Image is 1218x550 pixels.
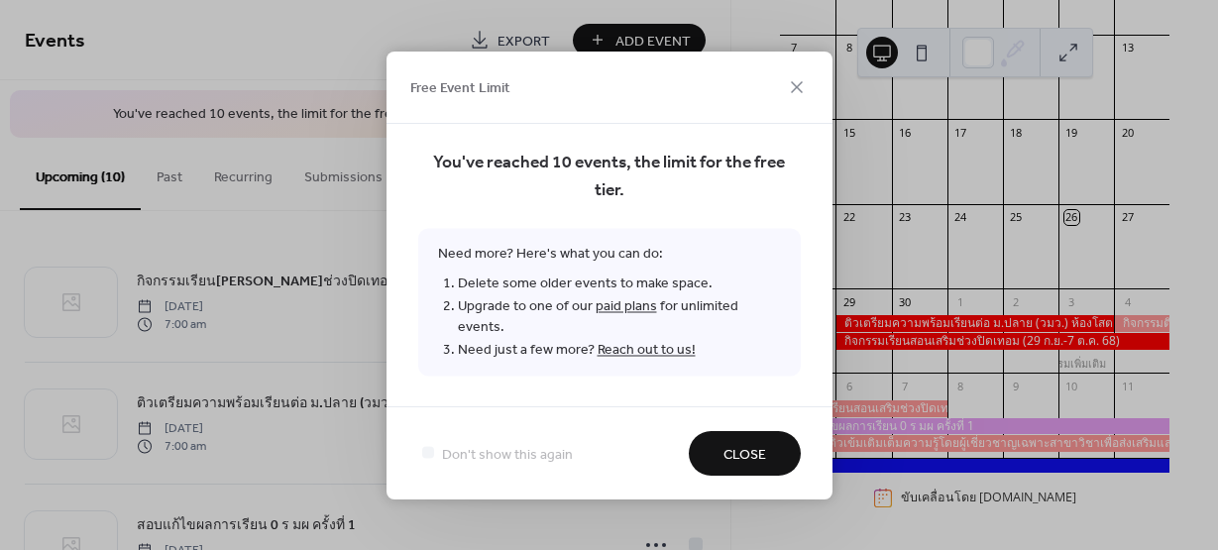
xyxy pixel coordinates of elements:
li: Delete some older events to make space. [458,272,781,294]
span: Close [723,444,766,465]
li: Need just a few more? [458,338,781,361]
span: Don't show this again [442,444,573,465]
li: Upgrade to one of our for unlimited events. [458,294,781,338]
a: Reach out to us! [598,336,696,363]
button: Close [689,431,801,476]
span: Need more? Here's what you can do: [418,228,801,376]
a: paid plans [596,292,657,319]
span: You've reached 10 events, the limit for the free tier. [418,149,801,204]
span: Free Event Limit [410,78,510,99]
